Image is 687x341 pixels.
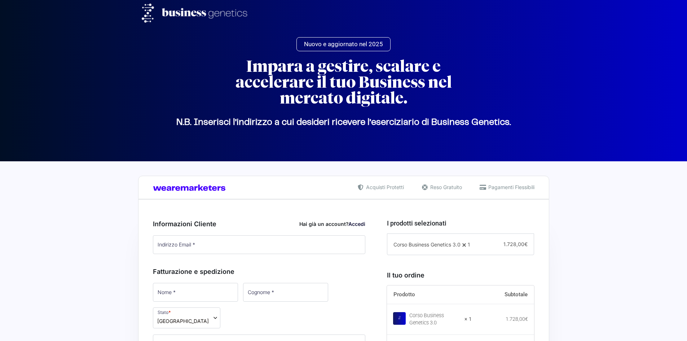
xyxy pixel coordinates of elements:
span: 1 [468,241,470,248]
h3: Fatturazione e spedizione [153,267,366,276]
input: Cognome * [243,283,328,302]
span: Stato [153,307,220,328]
span: Acquisti Protetti [364,183,404,191]
span: 1.728,00 [503,241,528,247]
div: Corso Business Genetics 3.0 [409,312,460,327]
span: Reso Gratuito [428,183,462,191]
a: Accedi [348,221,365,227]
h3: I prodotti selezionati [387,218,534,228]
input: Nome * [153,283,238,302]
th: Subtotale [472,285,534,304]
input: Indirizzo Email * [153,235,366,254]
span: Corso Business Genetics 3.0 [393,241,461,248]
span: Italia [157,317,209,325]
p: N.B. Inserisci l’indirizzo a cui desideri ricevere l’eserciziario di Business Genetics. [142,122,546,123]
h3: Il tuo ordine [387,270,534,280]
span: € [524,241,528,247]
h2: Impara a gestire, scalare e accelerare il tuo Business nel mercato digitale. [214,58,474,106]
bdi: 1.728,00 [506,316,528,322]
div: Hai già un account? [299,220,365,228]
th: Prodotto [387,285,472,304]
img: Corso Business Genetics 3.0 [393,312,406,325]
a: Nuovo e aggiornato nel 2025 [296,37,391,51]
h3: Informazioni Cliente [153,219,366,229]
span: Pagamenti Flessibili [486,183,534,191]
span: € [525,316,528,322]
strong: × 1 [464,316,472,323]
span: Nuovo e aggiornato nel 2025 [304,41,383,47]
